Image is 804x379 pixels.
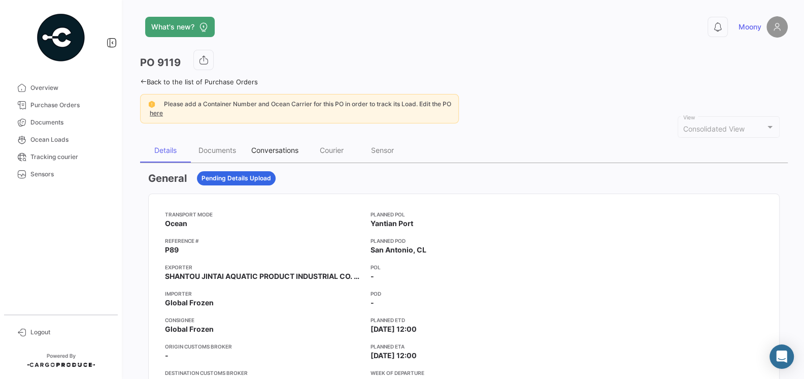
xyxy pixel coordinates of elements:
[769,344,794,369] div: Abrir Intercom Messenger
[165,237,362,245] app-card-info-title: Reference #
[371,342,563,351] app-card-info-title: Planned ETA
[165,218,187,229] span: Ocean
[371,210,563,218] app-card-info-title: Planned POL
[371,316,563,324] app-card-info-title: Planned ETD
[30,101,110,110] span: Purchase Orders
[371,146,394,154] div: Sensor
[371,369,563,377] app-card-info-title: Week of departure
[202,174,271,183] span: Pending Details Upload
[151,22,194,32] span: What's new?
[371,245,426,255] span: San Antonio, CL
[8,79,114,97] a: Overview
[140,78,258,86] a: Back to the list of Purchase Orders
[30,118,110,127] span: Documents
[165,351,169,361] span: -
[371,271,374,281] span: -
[30,83,110,92] span: Overview
[371,290,563,298] app-card-info-title: POD
[164,100,451,108] span: Please add a Container Number and Ocean Carrier for this PO in order to track its Load. Edit the PO
[371,237,563,245] app-card-info-title: Planned POD
[140,55,181,70] h3: PO 9119
[148,171,187,185] h3: General
[371,324,417,334] span: [DATE] 12:00
[148,109,165,117] a: here
[30,170,110,179] span: Sensors
[198,146,236,154] div: Documents
[683,124,745,133] span: Consolidated View
[165,290,362,298] app-card-info-title: Importer
[165,369,362,377] app-card-info-title: Destination Customs Broker
[320,146,344,154] div: Courier
[154,146,177,154] div: Details
[766,16,788,38] img: placeholder-user.png
[36,12,86,63] img: powered-by.png
[165,245,179,255] span: P89
[371,218,413,229] span: Yantian Port
[8,148,114,166] a: Tracking courier
[8,114,114,131] a: Documents
[371,351,417,361] span: [DATE] 12:00
[739,22,761,32] span: Moony
[371,298,374,308] span: -
[8,131,114,148] a: Ocean Loads
[251,146,298,154] div: Conversations
[145,17,215,37] button: What's new?
[8,97,114,114] a: Purchase Orders
[165,298,214,308] span: Global Frozen
[30,135,110,144] span: Ocean Loads
[165,342,362,351] app-card-info-title: Origin Customs Broker
[165,263,362,271] app-card-info-title: Exporter
[8,166,114,183] a: Sensors
[30,152,110,162] span: Tracking courier
[30,328,110,337] span: Logout
[371,263,563,271] app-card-info-title: POL
[165,316,362,324] app-card-info-title: Consignee
[165,210,362,218] app-card-info-title: Transport mode
[165,271,362,281] span: SHANTOU JINTAI AQUATIC PRODUCT INDUSTRIAL CO. LTD
[165,324,214,334] span: Global Frozen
